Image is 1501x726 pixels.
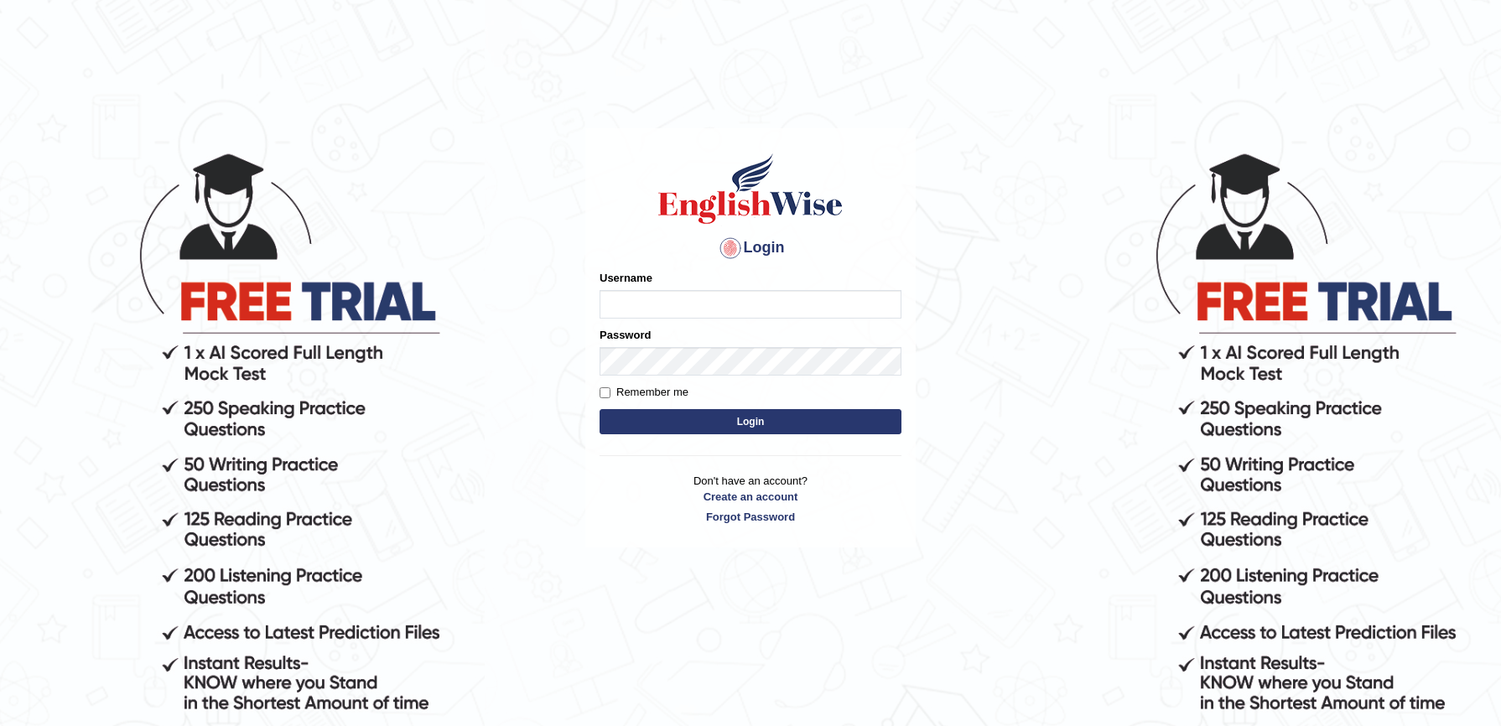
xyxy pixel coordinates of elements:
input: Remember me [600,387,610,398]
label: Remember me [600,384,688,401]
button: Login [600,409,901,434]
a: Create an account [600,489,901,505]
p: Don't have an account? [600,473,901,525]
label: Username [600,270,652,286]
a: Forgot Password [600,509,901,525]
h4: Login [600,235,901,262]
img: Logo of English Wise sign in for intelligent practice with AI [655,151,846,226]
label: Password [600,327,651,343]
